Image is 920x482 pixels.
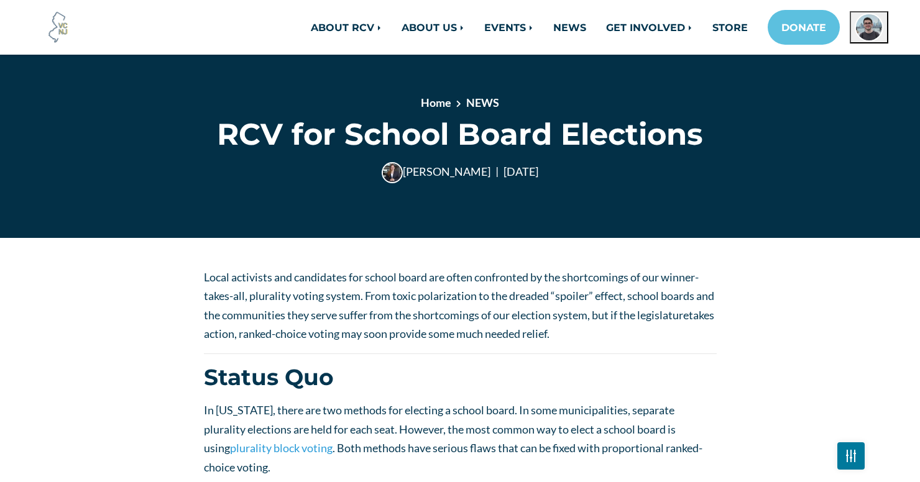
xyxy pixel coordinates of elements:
span: | [495,164,499,178]
h1: RCV for School Board Elections [204,116,717,152]
nav: Main navigation [204,10,888,45]
button: Open profile menu for Jack Cunningham [850,11,888,43]
img: Fader [846,453,856,458]
img: Jack Cunningham [855,13,883,42]
div: [PERSON_NAME] [DATE] [204,162,717,183]
a: ABOUT US [392,15,474,40]
a: GET INVOLVED [596,15,702,40]
img: Voter Choice NJ [42,11,75,44]
a: EVENTS [474,15,543,40]
p: In [US_STATE], there are two methods for electing a school board. In some municipalities, separat... [204,401,717,476]
nav: breadcrumb [248,94,672,116]
a: DONATE [768,10,840,45]
span: , ranked-choice voting may soon provide some much needed relief. [234,327,550,340]
a: plurality block voting [230,441,333,455]
strong: Status Quo [204,363,334,391]
span: Local activists and candidates for school board are often confronted by the shortcomings of our w... [204,270,714,322]
a: Home [421,96,451,109]
a: ABOUT RCV [301,15,392,40]
a: NEWS [466,96,499,109]
a: NEWS [543,15,596,40]
a: STORE [702,15,758,40]
img: April Nicklaus [382,162,403,183]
